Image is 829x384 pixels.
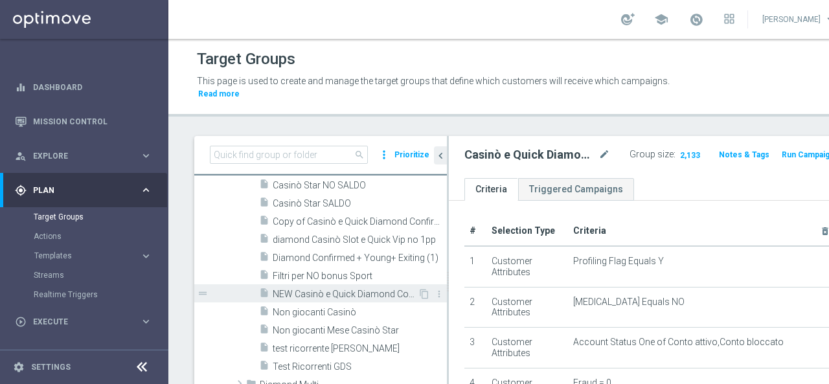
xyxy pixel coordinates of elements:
[14,117,153,127] button: Mission Control
[573,337,784,348] span: Account Status One of Conto attivo,Conto bloccato
[674,149,676,160] label: :
[15,150,27,162] i: person_search
[15,70,152,104] div: Dashboard
[259,179,269,194] i: insert_drive_file
[140,184,152,196] i: keyboard_arrow_right
[434,289,444,299] i: more_vert
[14,317,153,327] button: play_circle_outline Execute keyboard_arrow_right
[464,147,596,163] h2: Casinò e Quick Diamond Confirmed + Young+ Exiting
[259,197,269,212] i: insert_drive_file
[259,215,269,230] i: insert_drive_file
[392,146,431,164] button: Prioritize
[573,225,606,236] span: Criteria
[419,289,429,299] i: Duplicate Target group
[140,150,152,162] i: keyboard_arrow_right
[259,251,269,266] i: insert_drive_file
[464,246,486,287] td: 1
[34,265,167,285] div: Streams
[486,216,568,246] th: Selection Type
[464,328,486,368] td: 3
[273,234,447,245] span: diamond Casin&#xF2; Slot e Quick Vip no 1pp
[34,285,167,304] div: Realtime Triggers
[259,342,269,357] i: insert_drive_file
[273,361,447,372] span: Test Ricorrenti GDS
[140,315,152,328] i: keyboard_arrow_right
[15,82,27,93] i: equalizer
[273,307,447,318] span: Non giocanti Casin&#xF2;
[273,216,447,227] span: Copy of Casin&#xF2; e Quick Diamond Confirmed &#x2B; Young&#x2B; Exiting
[197,76,670,86] span: This page is used to create and manage the target groups that define which customers will receive...
[259,233,269,248] i: insert_drive_file
[34,252,127,260] span: Templates
[15,150,140,162] div: Explore
[486,328,568,368] td: Customer Attributes
[15,316,140,328] div: Execute
[273,253,447,264] span: Diamond Confirmed &#x2B; Young&#x2B; Exiting (1)
[140,250,152,262] i: keyboard_arrow_right
[259,360,269,375] i: insert_drive_file
[486,246,568,287] td: Customer Attributes
[464,287,486,328] td: 2
[210,146,368,164] input: Quick find group or folder
[197,87,241,101] button: Read more
[15,316,27,328] i: play_circle_outline
[518,178,634,201] a: Triggered Campaigns
[718,148,771,162] button: Notes & Tags
[273,180,447,191] span: Casin&#xF2; Star NO SALDO
[34,231,135,242] a: Actions
[33,186,140,194] span: Plan
[273,325,447,336] span: Non giocanti Mese Casin&#xF2; Star
[34,252,140,260] div: Templates
[573,297,685,308] span: [MEDICAL_DATA] Equals NO
[259,288,269,302] i: insert_drive_file
[434,146,447,164] button: chevron_left
[34,270,135,280] a: Streams
[34,246,167,265] div: Templates
[679,150,701,163] span: 2,133
[273,271,447,282] span: Filtri per NO bonus Sport
[259,324,269,339] i: insert_drive_file
[33,70,152,104] a: Dashboard
[14,185,153,196] button: gps_fixed Plan keyboard_arrow_right
[598,147,610,163] i: mode_edit
[486,287,568,328] td: Customer Attributes
[15,185,27,196] i: gps_fixed
[197,50,295,69] h1: Target Groups
[464,216,486,246] th: #
[33,104,152,139] a: Mission Control
[273,343,447,354] span: test ricorrente ross
[33,318,140,326] span: Execute
[654,12,668,27] span: school
[13,361,25,373] i: settings
[630,149,674,160] label: Group size
[573,256,664,267] span: Profiling Flag Equals Y
[259,306,269,321] i: insert_drive_file
[34,227,167,246] div: Actions
[435,150,447,162] i: chevron_left
[34,212,135,222] a: Target Groups
[33,152,140,160] span: Explore
[15,104,152,139] div: Mission Control
[378,146,391,164] i: more_vert
[34,289,135,300] a: Realtime Triggers
[259,269,269,284] i: insert_drive_file
[464,178,518,201] a: Criteria
[34,251,153,261] button: Templates keyboard_arrow_right
[31,363,71,371] a: Settings
[15,185,140,196] div: Plan
[354,150,365,160] span: search
[14,151,153,161] button: person_search Explore keyboard_arrow_right
[273,198,447,209] span: Casin&#xF2; Star SALDO
[34,207,167,227] div: Target Groups
[14,82,153,93] button: equalizer Dashboard
[273,289,418,300] span: NEW Casin&#xF2; e Quick Diamond Confirmed &#x2B; Young&#x2B; Exiting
